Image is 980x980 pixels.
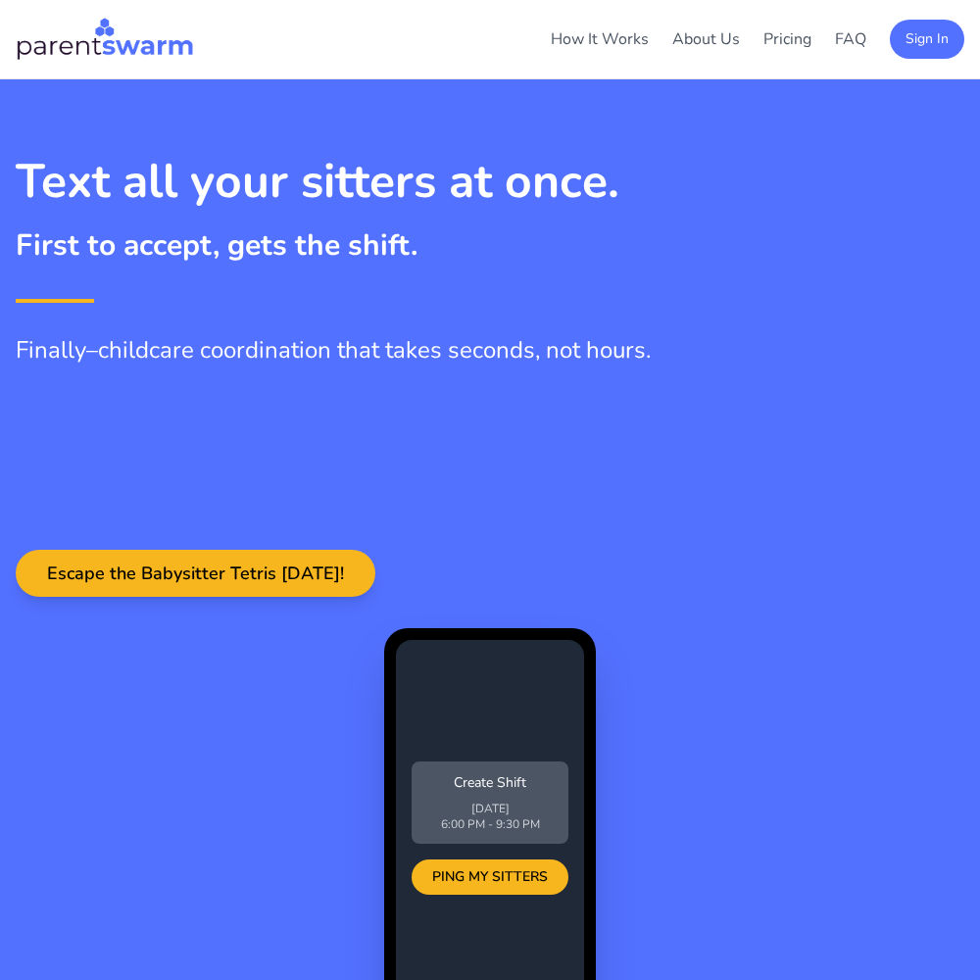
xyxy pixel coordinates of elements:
a: Escape the Babysitter Tetris [DATE]! [16,563,375,585]
p: [DATE] [423,801,557,816]
a: About Us [672,28,740,50]
button: Sign In [890,20,964,59]
a: How It Works [551,28,649,50]
img: Parentswarm Logo [16,16,194,63]
button: Escape the Babysitter Tetris [DATE]! [16,550,375,597]
a: Sign In [890,27,964,49]
div: PING MY SITTERS [412,859,568,895]
a: Pricing [763,28,811,50]
a: FAQ [835,28,866,50]
p: Create Shift [423,773,557,793]
p: 6:00 PM - 9:30 PM [423,816,557,832]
